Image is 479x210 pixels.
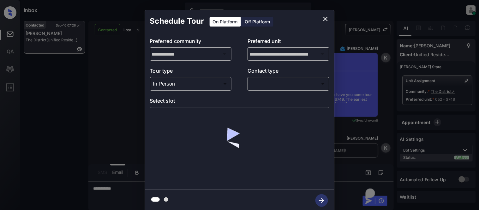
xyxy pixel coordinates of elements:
[152,79,230,89] div: In Person
[150,37,232,47] p: Preferred community
[319,13,332,25] button: close
[145,10,209,32] h2: Schedule Tour
[150,67,232,77] p: Tour type
[150,97,329,107] p: Select slot
[312,192,332,209] button: btn-next
[242,17,273,27] div: Off Platform
[202,112,277,186] img: loaderv1.7921fd1ed0a854f04152.gif
[248,67,329,77] p: Contact type
[210,17,241,27] div: On Platform
[248,37,329,47] p: Preferred unit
